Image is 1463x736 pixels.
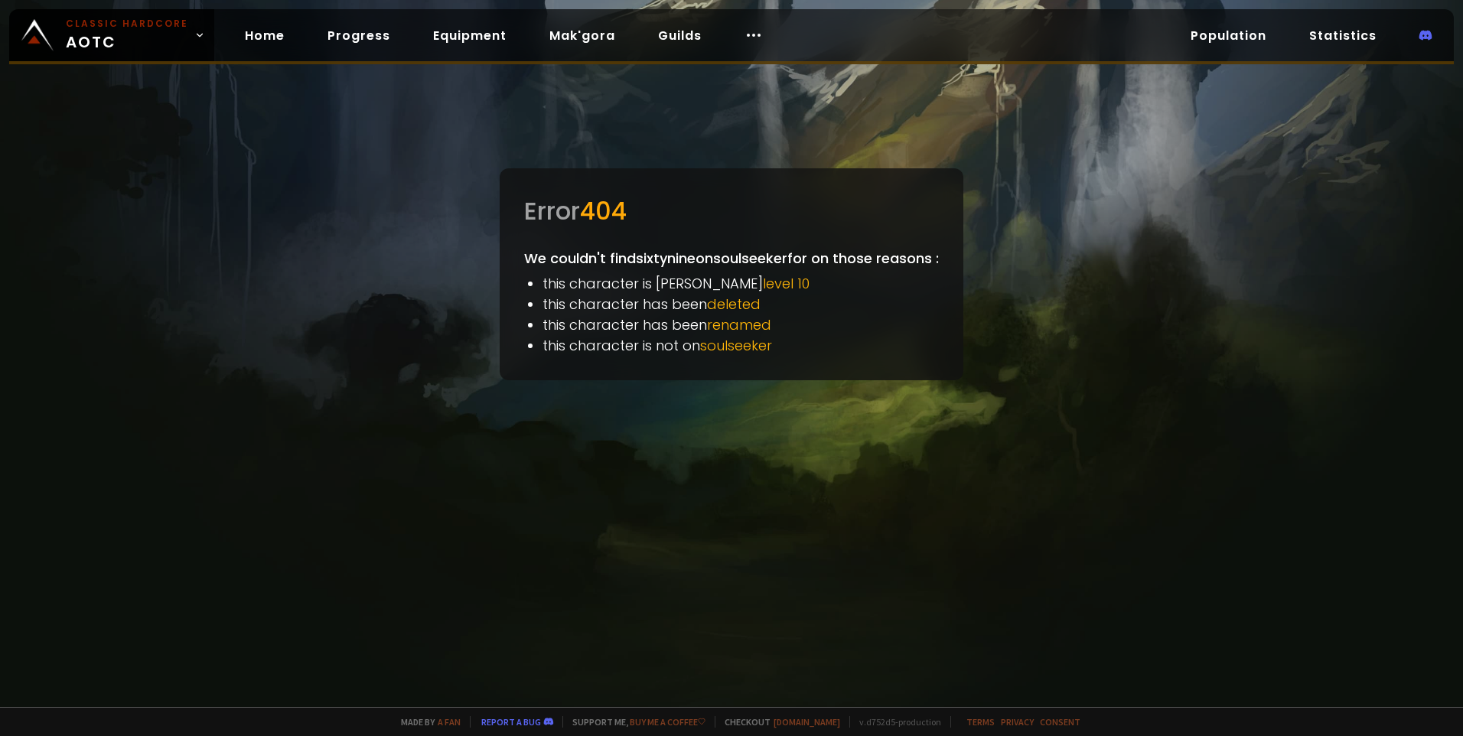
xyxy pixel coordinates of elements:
a: Population [1178,20,1279,51]
li: this character is [PERSON_NAME] [543,273,939,294]
a: Progress [315,20,402,51]
a: Terms [966,716,995,728]
a: Privacy [1001,716,1034,728]
a: Consent [1040,716,1080,728]
div: We couldn't find sixtynine on soulseeker for on those reasons : [500,168,963,380]
span: 404 [580,194,627,228]
span: AOTC [66,17,188,54]
a: a fan [438,716,461,728]
li: this character is not on [543,335,939,356]
small: Classic Hardcore [66,17,188,31]
a: Report a bug [481,716,541,728]
a: Buy me a coffee [630,716,705,728]
span: soulseeker [700,336,772,355]
span: Checkout [715,716,840,728]
span: Support me, [562,716,705,728]
span: Made by [392,716,461,728]
a: Statistics [1297,20,1389,51]
li: this character has been [543,294,939,314]
span: renamed [707,315,771,334]
a: Classic HardcoreAOTC [9,9,214,61]
span: level 10 [763,274,810,293]
a: Home [233,20,297,51]
span: v. d752d5 - production [849,716,941,728]
a: Equipment [421,20,519,51]
a: Mak'gora [537,20,627,51]
div: Error [524,193,939,230]
a: [DOMAIN_NAME] [774,716,840,728]
a: Guilds [646,20,714,51]
span: deleted [707,295,761,314]
li: this character has been [543,314,939,335]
